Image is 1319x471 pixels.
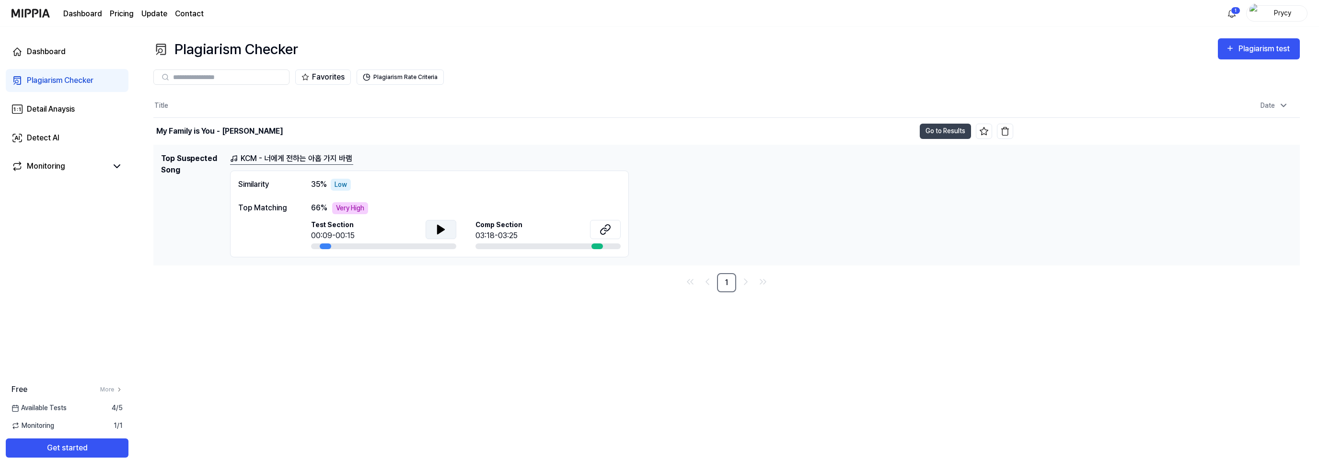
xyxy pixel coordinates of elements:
[12,384,27,395] span: Free
[12,161,107,172] a: Monitoring
[156,126,283,137] div: My Family is You - [PERSON_NAME]
[332,202,368,214] div: Very High
[311,230,355,241] div: 00:09-00:15
[153,273,1300,292] nav: pagination
[311,179,327,190] span: 35 %
[6,98,128,121] a: Detail Anaysis
[6,69,128,92] a: Plagiarism Checker
[238,202,292,214] div: Top Matching
[100,385,123,394] a: More
[153,38,298,60] div: Plagiarism Checker
[331,179,351,191] div: Low
[1238,43,1292,55] div: Plagiarism test
[175,8,204,20] a: Contact
[110,8,134,20] a: Pricing
[683,274,698,289] a: Go to first page
[230,153,353,165] a: KCM - 너에게 전하는 아홉 가지 바램
[1250,4,1261,23] img: profile
[27,103,75,115] div: Detail Anaysis
[27,46,66,57] div: Dashboard
[717,273,736,292] a: 1
[6,40,128,63] a: Dashboard
[738,274,753,289] a: Go to next page
[1224,6,1239,21] button: 알림1
[112,403,123,413] span: 4 / 5
[63,8,102,20] a: Dashboard
[1246,5,1307,22] button: profilePrycy
[311,202,327,214] span: 66 %
[27,161,65,172] div: Monitoring
[6,126,128,149] a: Detect AI
[12,421,54,431] span: Monitoring
[141,8,167,20] a: Update
[1013,117,1300,145] td: [DATE] 4:50 PM
[6,438,128,458] button: Get started
[1218,38,1300,59] button: Plagiarism test
[238,179,292,191] div: Similarity
[1257,98,1292,114] div: Date
[755,274,771,289] a: Go to last page
[27,132,59,144] div: Detect AI
[153,94,1013,117] th: Title
[295,69,351,85] button: Favorites
[1231,7,1240,14] div: 1
[475,220,522,230] span: Comp Section
[920,124,971,139] button: Go to Results
[311,220,355,230] span: Test Section
[27,75,93,86] div: Plagiarism Checker
[700,274,715,289] a: Go to previous page
[1226,8,1238,19] img: 알림
[161,153,222,257] h1: Top Suspected Song
[114,421,123,431] span: 1 / 1
[1000,126,1010,136] img: delete
[1264,8,1301,18] div: Prycy
[357,69,444,85] button: Plagiarism Rate Criteria
[12,403,67,413] span: Available Tests
[475,230,522,241] div: 03:18-03:25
